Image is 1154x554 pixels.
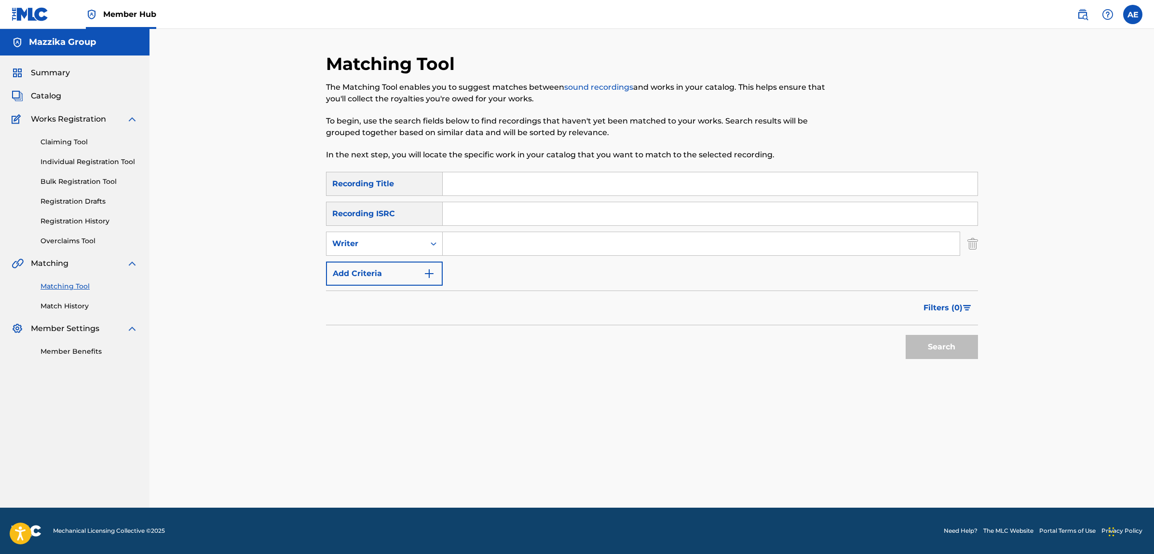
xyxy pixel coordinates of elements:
[963,305,971,311] img: filter
[12,113,24,125] img: Works Registration
[12,37,23,48] img: Accounts
[41,157,138,167] a: Individual Registration Tool
[41,236,138,246] a: Overclaims Tool
[29,37,96,48] h5: Mazzika Group
[41,177,138,187] a: Bulk Registration Tool
[326,149,828,161] p: In the next step, you will locate the specific work in your catalog that you want to match to the...
[12,323,23,334] img: Member Settings
[1109,517,1114,546] div: Drag
[41,137,138,147] a: Claiming Tool
[1127,381,1154,458] iframe: Resource Center
[12,67,23,79] img: Summary
[41,301,138,311] a: Match History
[1073,5,1092,24] a: Public Search
[12,525,41,537] img: logo
[12,7,49,21] img: MLC Logo
[41,346,138,357] a: Member Benefits
[326,53,460,75] h2: Matching Tool
[12,258,24,269] img: Matching
[923,302,963,314] span: Filters ( 0 )
[86,9,97,20] img: Top Rightsholder
[31,258,68,269] span: Matching
[423,268,435,279] img: 9d2ae6d4665cec9f34b9.svg
[967,232,978,256] img: Delete Criterion
[31,90,61,102] span: Catalog
[1106,508,1154,554] iframe: Chat Widget
[326,115,828,138] p: To begin, use the search fields below to find recordings that haven't yet been matched to your wo...
[1123,5,1142,24] div: User Menu
[326,172,978,364] form: Search Form
[12,90,23,102] img: Catalog
[326,262,443,286] button: Add Criteria
[126,323,138,334] img: expand
[53,526,165,535] span: Mechanical Licensing Collective © 2025
[944,526,978,535] a: Need Help?
[41,281,138,291] a: Matching Tool
[31,323,99,334] span: Member Settings
[126,258,138,269] img: expand
[31,113,106,125] span: Works Registration
[326,82,828,105] p: The Matching Tool enables you to suggest matches between and works in your catalog. This helps en...
[983,526,1033,535] a: The MLC Website
[1101,526,1142,535] a: Privacy Policy
[41,196,138,207] a: Registration Drafts
[31,67,70,79] span: Summary
[1102,9,1113,20] img: help
[918,296,978,320] button: Filters (0)
[126,113,138,125] img: expand
[12,67,70,79] a: SummarySummary
[12,90,61,102] a: CatalogCatalog
[1077,9,1088,20] img: search
[564,83,633,92] a: sound recordings
[1098,5,1117,24] div: Help
[41,216,138,226] a: Registration History
[332,238,419,249] div: Writer
[103,9,156,20] span: Member Hub
[1039,526,1096,535] a: Portal Terms of Use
